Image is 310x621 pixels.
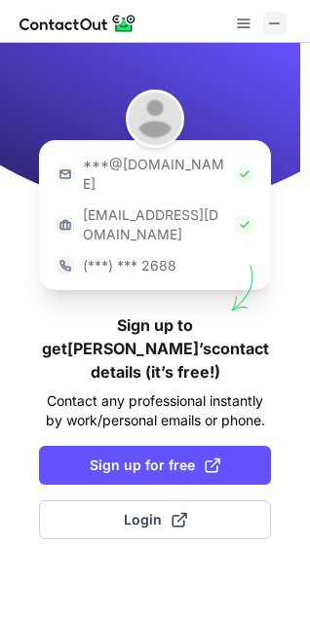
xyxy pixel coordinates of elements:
[56,256,75,275] img: https://contactout.com/extension/app/static/media/login-phone-icon.bacfcb865e29de816d437549d7f4cb...
[56,164,75,184] img: https://contactout.com/extension/app/static/media/login-email-icon.f64bce713bb5cd1896fef81aa7b14a...
[126,90,184,148] img: Tim Zheng
[90,456,220,475] span: Sign up for free
[39,391,271,430] p: Contact any professional instantly by work/personal emails or phone.
[39,446,271,485] button: Sign up for free
[56,215,75,235] img: https://contactout.com/extension/app/static/media/login-work-icon.638a5007170bc45168077fde17b29a1...
[39,500,271,539] button: Login
[235,215,254,235] img: Check Icon
[124,510,187,530] span: Login
[235,164,254,184] img: Check Icon
[83,205,227,244] p: [EMAIL_ADDRESS][DOMAIN_NAME]
[19,12,136,35] img: ContactOut v5.3.10
[83,155,227,194] p: ***@[DOMAIN_NAME]
[39,313,271,384] h1: Sign up to get [PERSON_NAME]’s contact details (it’s free!)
